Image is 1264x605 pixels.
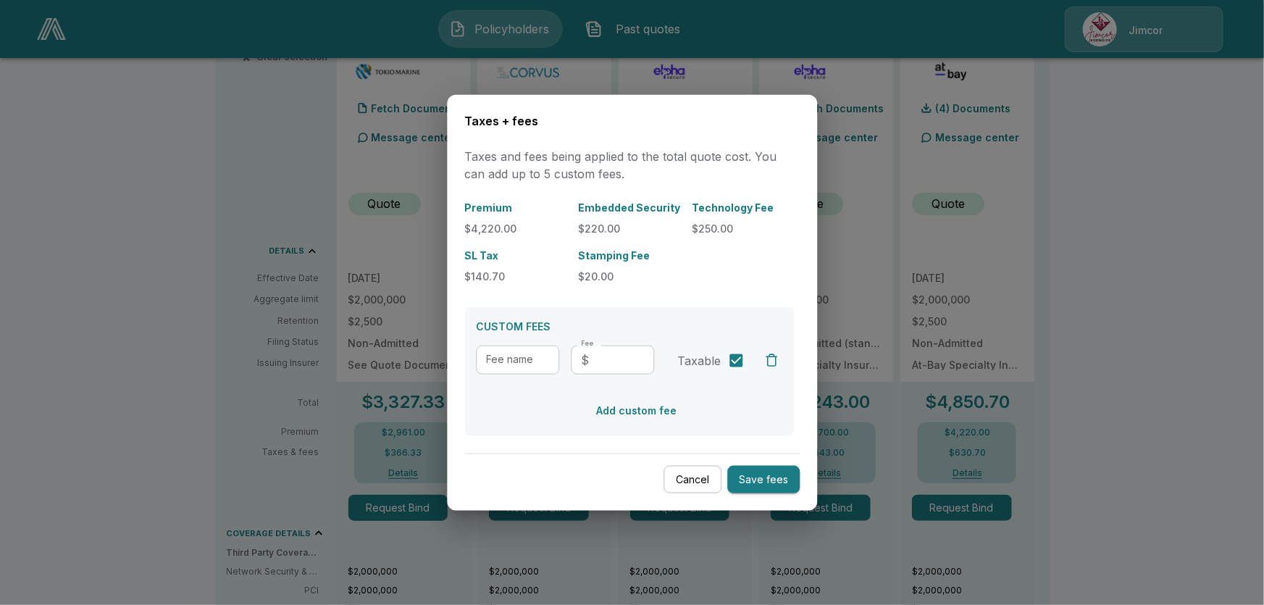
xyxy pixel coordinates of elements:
[692,221,794,236] p: $250.00
[578,200,680,215] p: Embedded Security
[664,465,721,493] button: Cancel
[692,200,794,215] p: Technology Fee
[464,221,566,236] p: $4,220.00
[578,221,680,236] p: $220.00
[581,351,589,369] p: $
[476,319,782,334] p: CUSTOM FEES
[464,248,566,263] p: SL Tax
[578,269,680,284] p: $20.00
[677,352,721,370] span: Taxable
[464,200,566,215] p: Premium
[727,465,800,493] button: Save fees
[576,398,682,425] button: Add custom fee
[464,148,800,183] p: Taxes and fees being applied to the total quote cost. You can add up to 5 custom fees.
[464,269,566,284] p: $140.70
[581,339,593,349] label: Fee
[578,248,680,263] p: Stamping Fee
[464,112,800,130] h6: Taxes + fees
